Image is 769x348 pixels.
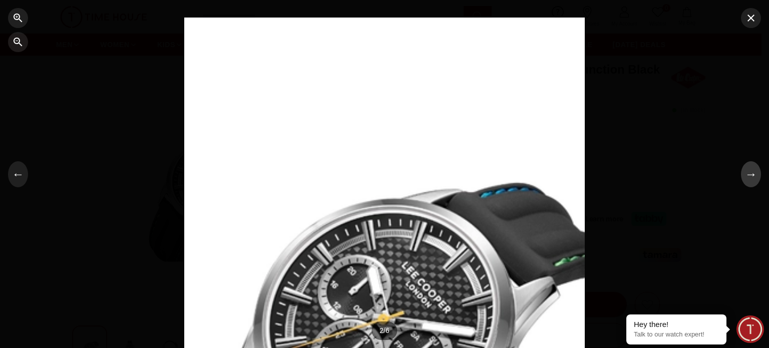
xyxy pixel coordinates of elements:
[634,330,719,339] p: Talk to our watch expert!
[736,315,764,343] div: Chat Widget
[634,319,719,329] div: Hey there!
[8,161,28,187] button: ←
[741,161,761,187] button: →
[371,321,397,340] div: 2 / 6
